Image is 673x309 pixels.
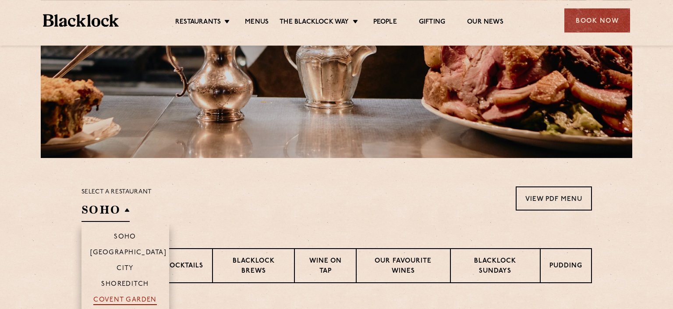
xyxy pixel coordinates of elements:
a: Our News [467,18,503,28]
p: City [117,265,134,274]
a: People [373,18,397,28]
p: Soho [114,233,136,242]
p: [GEOGRAPHIC_DATA] [90,249,167,258]
p: Our favourite wines [365,256,441,277]
a: View PDF Menu [516,186,592,211]
p: Wine on Tap [304,256,347,277]
p: Pudding [549,261,582,272]
div: Book Now [564,8,630,32]
a: Restaurants [175,18,221,28]
img: BL_Textured_Logo-footer-cropped.svg [43,14,119,27]
p: Blacklock Sundays [460,256,531,277]
h2: SOHO [81,202,130,222]
p: Blacklock Brews [222,256,286,277]
p: Cocktails [164,261,203,272]
a: Menus [245,18,269,28]
a: Gifting [419,18,445,28]
p: Shoreditch [101,281,149,289]
a: The Blacklock Way [280,18,349,28]
p: Select a restaurant [81,186,152,198]
p: Covent Garden [93,296,157,305]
